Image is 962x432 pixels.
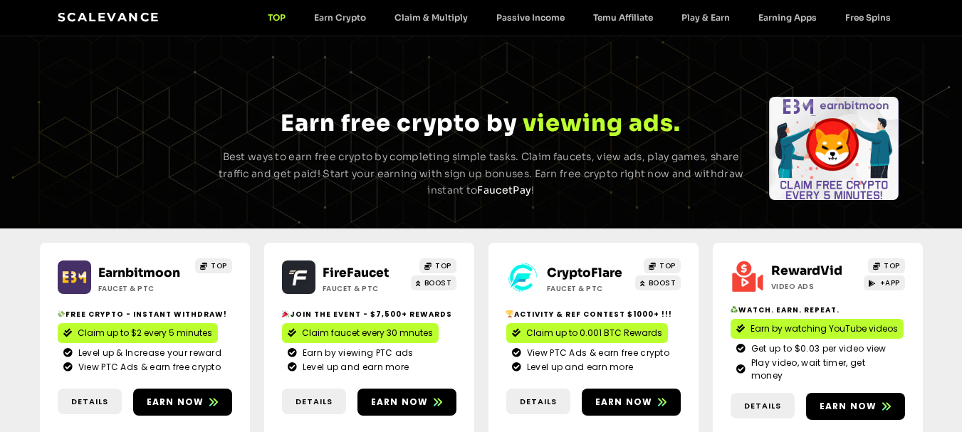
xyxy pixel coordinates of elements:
span: Claim faucet every 30 mnutes [302,327,433,339]
span: Earn by watching YouTube videos [751,322,898,335]
a: Details [731,393,795,419]
a: Details [506,389,570,415]
a: Earn Crypto [300,12,380,23]
a: CryptoFlare [547,265,622,280]
h2: Free crypto - Instant withdraw! [58,309,232,320]
a: BOOST [411,275,456,290]
a: TOP [195,258,232,273]
h2: Faucet & PTC [98,283,187,294]
a: Scalevance [58,10,160,24]
h2: Activity & ref contest $1000+ !!! [506,309,681,320]
a: Claim faucet every 30 mnutes [282,323,439,343]
span: BOOST [424,278,452,288]
a: TOP [868,258,905,273]
a: TOP [644,258,681,273]
span: View PTC Ads & earn free crypto [523,347,669,359]
img: 💸 [58,310,65,317]
a: Passive Income [482,12,579,23]
a: Details [58,389,122,415]
a: Earn now [357,389,456,416]
a: Claim up to $2 every 5 minutes [58,323,218,343]
span: Level up and earn more [523,361,634,374]
a: Claim up to 0.001 BTC Rewards [506,323,668,343]
a: Earn now [133,389,232,416]
h2: Join the event - $7,500+ Rewards [282,309,456,320]
span: Details [71,396,108,408]
span: Details [744,400,781,412]
span: TOP [659,260,676,271]
a: Earning Apps [744,12,831,23]
h2: Faucet & PTC [323,283,412,294]
span: Level up and earn more [299,361,409,374]
a: TOP [253,12,300,23]
span: Play video, wait timer, get money [748,357,899,382]
span: Get up to $0.03 per video view [748,342,887,355]
a: FireFaucet [323,265,389,280]
a: Play & Earn [667,12,744,23]
a: Earnbitmoon [98,265,180,280]
span: Earn now [371,396,429,409]
a: Details [282,389,346,415]
div: Slides [63,97,192,200]
a: FaucetPay [477,184,531,196]
span: Details [520,396,557,408]
div: Slides [769,97,899,200]
span: TOP [884,260,900,271]
span: Claim up to 0.001 BTC Rewards [526,327,662,339]
span: Earn now [820,400,877,413]
a: BOOST [635,275,681,290]
span: +APP [880,278,900,288]
span: Earn now [595,396,653,409]
span: View PTC Ads & earn free crypto [75,361,221,374]
img: ♻️ [731,306,738,313]
a: +APP [864,275,905,290]
nav: Menu [253,12,905,23]
a: Earn by watching YouTube videos [731,319,904,339]
a: Earn now [806,393,905,420]
img: 🏆 [506,310,513,317]
img: 🎉 [282,310,289,317]
h2: Watch. Earn. Repeat. [731,305,905,315]
span: BOOST [649,278,676,288]
span: TOP [435,260,451,271]
a: Temu Affiliate [579,12,667,23]
p: Best ways to earn free crypto by completing simple tasks. Claim faucets, view ads, play games, sh... [216,149,746,199]
span: Earn free crypto by [281,109,517,137]
span: TOP [211,260,227,271]
a: TOP [419,258,456,273]
a: Earn now [582,389,681,416]
span: Details [296,396,333,408]
a: Claim & Multiply [380,12,482,23]
span: Claim up to $2 every 5 minutes [78,327,212,339]
span: Level up & Increase your reward [75,347,221,359]
h2: Faucet & PTC [547,283,636,294]
h2: Video ads [771,281,860,292]
a: Free Spins [831,12,905,23]
a: RewardVid [771,263,842,278]
span: Earn by viewing PTC ads [299,347,414,359]
span: Earn now [147,396,204,409]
